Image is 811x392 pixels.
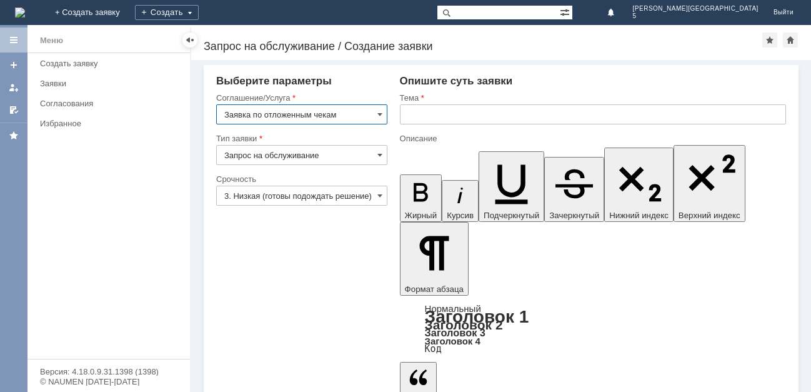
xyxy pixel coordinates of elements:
[40,59,182,68] div: Создать заявку
[442,180,479,222] button: Курсив
[609,211,669,220] span: Нижний индекс
[400,75,513,87] span: Опишите суть заявки
[216,134,385,143] div: Тип заявки
[35,94,187,113] a: Согласования
[400,304,786,353] div: Формат абзаца
[4,78,24,98] a: Мои заявки
[35,54,187,73] a: Создать заявку
[479,151,544,222] button: Подчеркнутый
[633,5,759,13] span: [PERSON_NAME][GEOGRAPHIC_DATA]
[216,94,385,102] div: Соглашение/Услуга
[182,33,197,48] div: Скрыть меню
[15,8,25,18] a: Перейти на домашнюю страницу
[560,6,572,18] span: Расширенный поиск
[4,55,24,75] a: Создать заявку
[544,157,604,222] button: Зачеркнутый
[674,145,745,222] button: Верхний индекс
[783,33,798,48] div: Сделать домашней страницей
[762,33,777,48] div: Добавить в избранное
[400,222,469,296] button: Формат абзаца
[425,303,481,314] a: Нормальный
[633,13,759,20] span: 5
[604,148,674,222] button: Нижний индекс
[484,211,539,220] span: Подчеркнутый
[204,40,762,53] div: Запрос на обслуживание / Создание заявки
[216,75,332,87] span: Выберите параметры
[40,99,182,108] div: Согласования
[447,211,474,220] span: Курсив
[405,284,464,294] span: Формат абзаца
[405,211,437,220] span: Жирный
[4,100,24,120] a: Мои согласования
[35,74,187,93] a: Заявки
[425,318,503,332] a: Заголовок 2
[40,79,182,88] div: Заявки
[40,33,63,48] div: Меню
[425,327,485,338] a: Заголовок 3
[15,8,25,18] img: logo
[400,174,442,222] button: Жирный
[425,336,480,346] a: Заголовок 4
[40,368,177,376] div: Версия: 4.18.0.9.31.1398 (1398)
[679,211,740,220] span: Верхний индекс
[135,5,199,20] div: Создать
[400,94,784,102] div: Тема
[425,343,442,354] a: Код
[216,175,385,183] div: Срочность
[40,378,177,386] div: © NAUMEN [DATE]-[DATE]
[425,307,529,326] a: Заголовок 1
[400,134,784,143] div: Описание
[549,211,599,220] span: Зачеркнутый
[40,119,169,128] div: Избранное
